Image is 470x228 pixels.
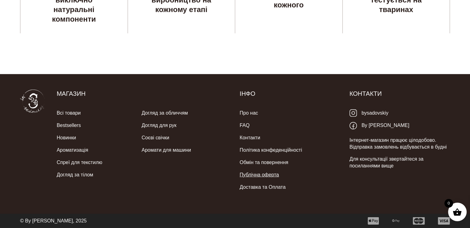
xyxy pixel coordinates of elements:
[142,144,191,156] a: Аромати для машини
[142,119,176,132] a: Догляд для рук
[239,156,288,169] a: Обмін та повернення
[57,107,81,119] a: Всі товари
[57,169,93,181] a: Догляд за тілом
[349,119,409,132] a: By [PERSON_NAME]
[57,156,102,169] a: Спреї для текстилю
[20,217,87,224] p: © By [PERSON_NAME], 2025
[349,90,450,98] h5: Контакти
[239,169,279,181] a: Публічна оферта
[239,132,260,144] a: Контакти
[239,144,302,156] a: Політика конфеденційності
[349,156,450,170] p: Для консультації звертайтеся за посиланнями вище
[444,199,453,208] span: 0
[239,119,249,132] a: FAQ
[57,90,230,98] h5: Магазин
[349,137,450,151] p: Інтернет-магазин працює цілодобово. Відправка замовлень відбувається в будні
[57,119,81,132] a: Bestsellers
[57,132,76,144] a: Новинки
[239,181,286,193] a: Доставка та Оплата
[142,132,169,144] a: Соєві свічки
[349,107,388,120] a: bysadovskiy
[239,107,258,119] a: Про нас
[142,107,188,119] a: Догляд за обличчям
[239,90,340,98] h5: Інфо
[57,144,88,156] a: Ароматизація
